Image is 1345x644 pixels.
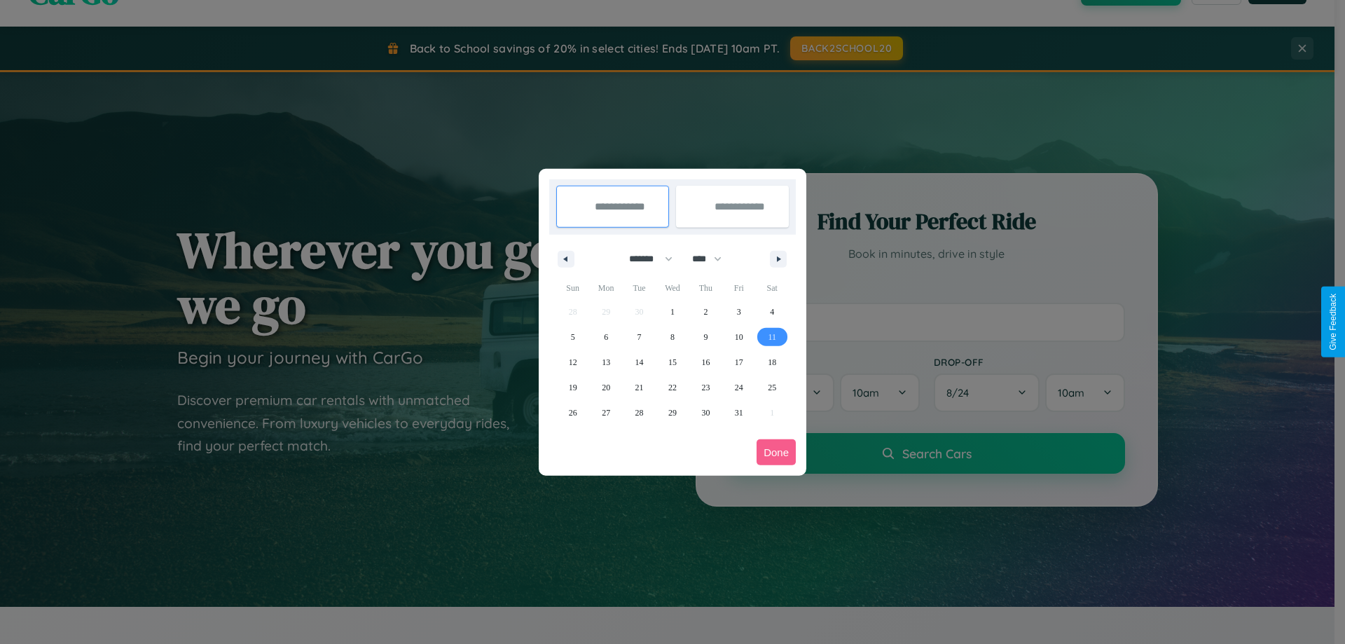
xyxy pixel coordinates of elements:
button: 29 [656,400,689,425]
button: 27 [589,400,622,425]
span: 18 [768,350,776,375]
span: 31 [735,400,743,425]
button: 15 [656,350,689,375]
span: 6 [604,324,608,350]
span: 20 [602,375,610,400]
button: 22 [656,375,689,400]
span: 7 [637,324,642,350]
button: 24 [722,375,755,400]
span: Sat [756,277,789,299]
span: 4 [770,299,774,324]
span: 9 [703,324,708,350]
span: Thu [689,277,722,299]
button: 13 [589,350,622,375]
button: 23 [689,375,722,400]
button: 25 [756,375,789,400]
button: 19 [556,375,589,400]
span: 19 [569,375,577,400]
span: 3 [737,299,741,324]
span: 16 [701,350,710,375]
button: 16 [689,350,722,375]
button: 31 [722,400,755,425]
button: 28 [623,400,656,425]
span: 21 [635,375,644,400]
span: 13 [602,350,610,375]
span: 2 [703,299,708,324]
button: 2 [689,299,722,324]
button: 1 [656,299,689,324]
button: 6 [589,324,622,350]
button: 8 [656,324,689,350]
button: 21 [623,375,656,400]
button: 20 [589,375,622,400]
button: 26 [556,400,589,425]
span: 25 [768,375,776,400]
span: 29 [668,400,677,425]
span: Wed [656,277,689,299]
span: 14 [635,350,644,375]
button: 12 [556,350,589,375]
span: 11 [768,324,776,350]
span: 5 [571,324,575,350]
div: Give Feedback [1328,294,1338,350]
button: 4 [756,299,789,324]
span: 27 [602,400,610,425]
span: 8 [670,324,675,350]
span: 30 [701,400,710,425]
button: 5 [556,324,589,350]
span: 26 [569,400,577,425]
span: 28 [635,400,644,425]
span: 22 [668,375,677,400]
span: 12 [569,350,577,375]
button: 9 [689,324,722,350]
span: Sun [556,277,589,299]
span: 24 [735,375,743,400]
span: 10 [735,324,743,350]
button: 18 [756,350,789,375]
span: Fri [722,277,755,299]
button: 14 [623,350,656,375]
span: Mon [589,277,622,299]
span: Tue [623,277,656,299]
button: 17 [722,350,755,375]
span: 23 [701,375,710,400]
span: 15 [668,350,677,375]
button: 7 [623,324,656,350]
button: Done [757,439,796,465]
button: 11 [756,324,789,350]
span: 17 [735,350,743,375]
button: 30 [689,400,722,425]
button: 10 [722,324,755,350]
button: 3 [722,299,755,324]
span: 1 [670,299,675,324]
